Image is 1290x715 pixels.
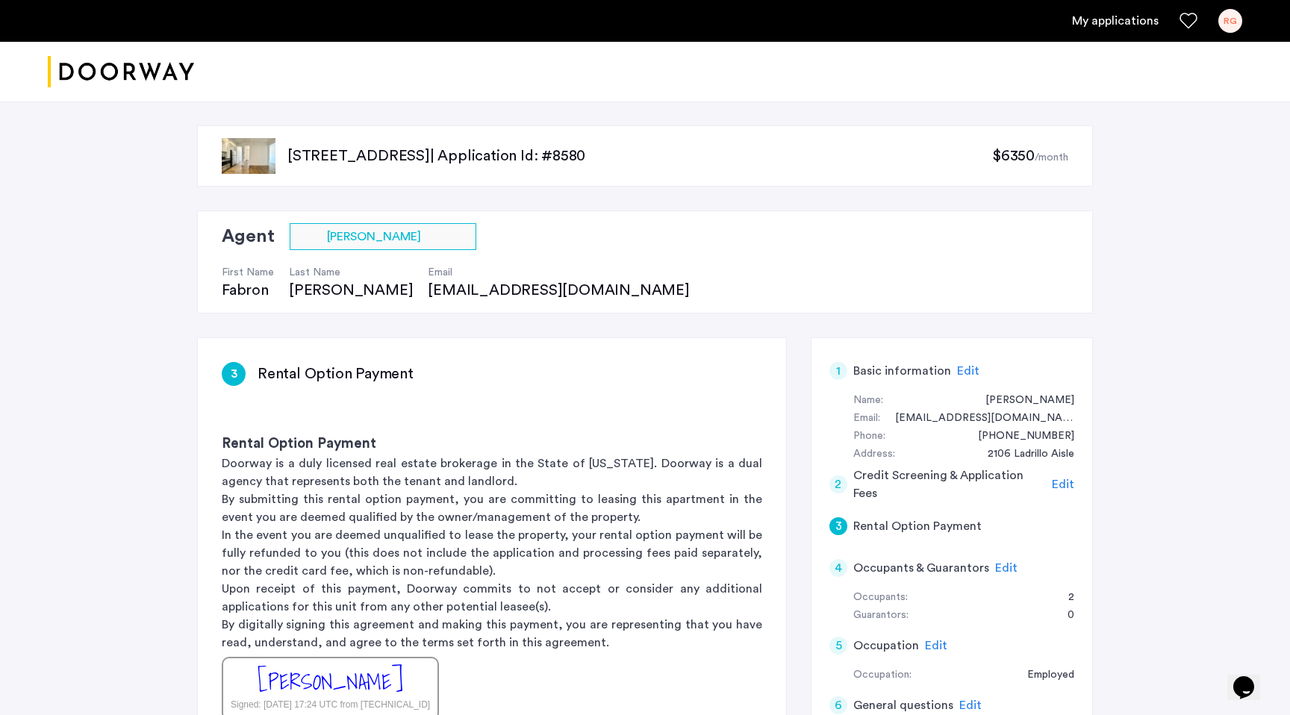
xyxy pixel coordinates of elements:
[222,490,762,526] p: By submitting this rental option payment, you are committing to leasing this apartment in the eve...
[258,363,414,384] h3: Rental Option Payment
[258,666,403,698] div: [PERSON_NAME]
[963,428,1074,446] div: +19495547653
[1052,478,1074,490] span: Edit
[48,44,194,100] img: logo
[853,559,989,577] h5: Occupants & Guarantors
[222,362,246,386] div: 3
[829,637,847,655] div: 5
[231,698,430,711] div: Signed: [DATE] 17:24 UTC from [TECHNICAL_ID]
[970,392,1074,410] div: Romit Gupta
[222,265,274,280] h4: First Name
[959,699,982,711] span: Edit
[829,696,847,714] div: 6
[925,640,947,652] span: Edit
[995,562,1018,574] span: Edit
[853,607,909,625] div: Guarantors:
[829,475,847,493] div: 2
[1053,607,1074,625] div: 0
[973,446,1074,463] div: 2106 Ladrillo Aisle
[880,410,1074,428] div: romitg01@gmail.com
[1053,589,1074,607] div: 2
[222,138,275,174] img: apartment
[853,666,912,684] div: Occupation:
[222,280,274,301] div: Fabron
[853,410,880,428] div: Email:
[48,44,194,100] a: Cazamio logo
[992,149,1035,163] span: $6350
[428,265,704,280] h4: Email
[222,455,762,490] p: Doorway is a duly licensed real estate brokerage in the State of [US_STATE]. Doorway is a dual ag...
[428,280,704,301] div: [EMAIL_ADDRESS][DOMAIN_NAME]
[1012,666,1074,684] div: Employed
[1180,12,1197,30] a: Favorites
[853,392,883,410] div: Name:
[829,559,847,577] div: 4
[289,265,413,280] h4: Last Name
[853,637,919,655] h5: Occupation
[287,146,992,166] p: [STREET_ADDRESS] | Application Id: #8580
[853,446,895,463] div: Address:
[1072,12,1159,30] a: My application
[957,365,979,377] span: Edit
[829,517,847,535] div: 3
[1227,655,1275,700] iframe: chat widget
[1218,9,1242,33] div: RG
[853,362,951,380] h5: Basic information
[853,696,953,714] h5: General questions
[222,434,762,455] h3: Rental Option Payment
[222,223,275,250] h2: Agent
[853,589,908,607] div: Occupants:
[222,616,762,652] p: By digitally signing this agreement and making this payment, you are representing that you have r...
[853,428,885,446] div: Phone:
[289,280,413,301] div: [PERSON_NAME]
[222,526,762,580] p: In the event you are deemed unqualified to lease the property, your rental option payment will be...
[853,466,1047,502] h5: Credit Screening & Application Fees
[222,580,762,616] p: Upon receipt of this payment, Doorway commits to not accept or consider any additional applicatio...
[829,362,847,380] div: 1
[853,517,982,535] h5: Rental Option Payment
[1035,152,1068,163] sub: /month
